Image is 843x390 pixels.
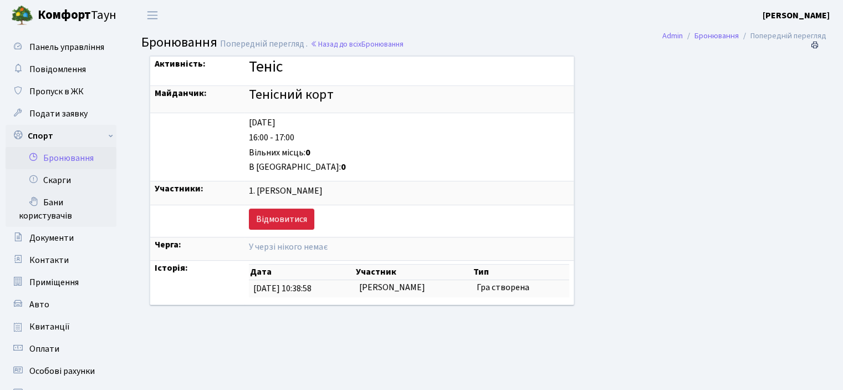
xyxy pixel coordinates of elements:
[249,58,569,77] h3: Теніс
[220,38,308,50] span: Попередній перегляд .
[6,36,116,58] a: Панель управління
[155,87,207,99] strong: Майданчик:
[6,125,116,147] a: Спорт
[155,239,181,251] strong: Черга:
[29,63,86,75] span: Повідомлення
[249,185,569,197] div: 1. [PERSON_NAME]
[6,249,116,271] a: Контакти
[29,298,49,311] span: Авто
[355,280,472,297] td: [PERSON_NAME]
[6,271,116,293] a: Приміщення
[6,103,116,125] a: Подати заявку
[249,161,569,174] div: В [GEOGRAPHIC_DATA]:
[305,146,310,159] b: 0
[249,280,354,297] td: [DATE] 10:38:58
[340,161,345,173] b: 0
[249,209,314,230] a: Відмовитися
[11,4,33,27] img: logo.png
[155,183,203,195] strong: Участники:
[6,227,116,249] a: Документи
[739,30,826,42] li: Попередній перегляд
[6,293,116,316] a: Авто
[6,191,116,227] a: Бани користувачів
[477,281,529,293] span: Гра створена
[249,117,569,129] div: [DATE]
[6,80,116,103] a: Пропуск в ЖК
[249,241,327,253] span: У черзі нікого немає
[29,232,74,244] span: Документи
[361,39,403,49] span: Бронювання
[6,338,116,360] a: Оплати
[29,108,88,120] span: Подати заявку
[29,343,59,355] span: Оплати
[763,9,830,22] a: [PERSON_NAME]
[141,33,217,52] span: Бронювання
[662,30,683,42] a: Admin
[249,265,354,280] th: Дата
[38,6,91,24] b: Комфорт
[29,321,70,333] span: Квитанції
[472,265,569,280] th: Тип
[29,254,69,266] span: Контакти
[29,365,95,377] span: Особові рахунки
[29,41,104,53] span: Панель управління
[155,58,206,70] strong: Активність:
[139,6,166,24] button: Переключити навігацію
[6,58,116,80] a: Повідомлення
[29,85,84,98] span: Пропуск в ЖК
[355,265,472,280] th: Участник
[6,169,116,191] a: Скарги
[249,87,569,103] h4: Тенісний корт
[155,262,188,274] strong: Історія:
[310,39,403,49] a: Назад до всіхБронювання
[249,131,569,144] div: 16:00 - 17:00
[6,147,116,169] a: Бронювання
[249,146,569,159] div: Вільних місць:
[694,30,739,42] a: Бронювання
[6,360,116,382] a: Особові рахунки
[646,24,843,48] nav: breadcrumb
[29,276,79,288] span: Приміщення
[38,6,116,25] span: Таун
[6,316,116,338] a: Квитанції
